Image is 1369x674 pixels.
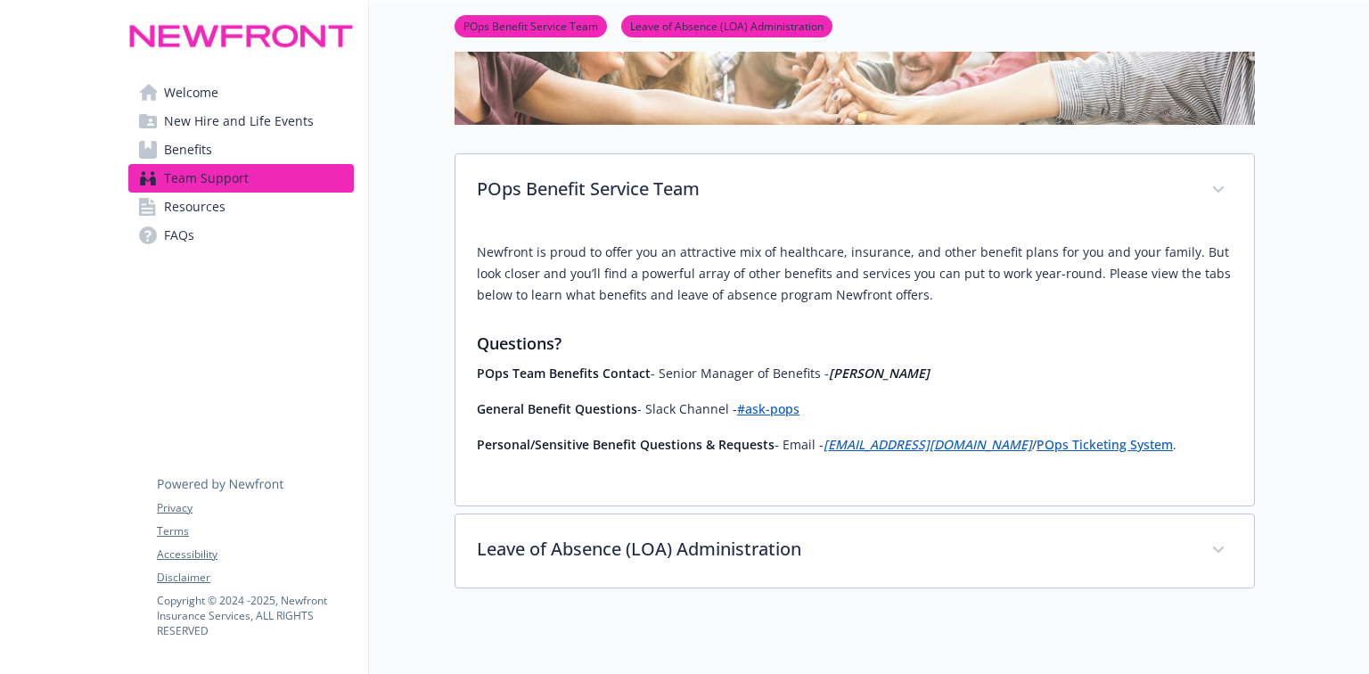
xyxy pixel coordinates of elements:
[164,164,249,193] span: Team Support
[477,399,1233,420] p: - Slack Channel -
[829,365,930,382] strong: [PERSON_NAME]
[824,436,1032,453] a: [EMAIL_ADDRESS][DOMAIN_NAME]
[737,400,799,417] a: #ask-pops
[477,331,1233,356] h3: Questions?
[128,164,354,193] a: Team Support
[477,436,775,453] strong: Personal/Sensitive Benefit Questions & Requests
[477,536,1190,563] p: Leave of Absence (LOA) Administration
[455,17,607,34] a: POps Benefit Service Team
[477,400,637,417] strong: General Benefit Questions
[164,193,225,221] span: Resources
[164,136,212,164] span: Benefits
[157,547,353,563] a: Accessibility
[164,78,218,107] span: Welcome
[455,154,1254,227] div: POps Benefit Service Team
[157,593,353,638] p: Copyright © 2024 - 2025 , Newfront Insurance Services, ALL RIGHTS RESERVED
[455,514,1254,588] div: Leave of Absence (LOA) Administration
[128,107,354,136] a: New Hire and Life Events
[477,363,1233,384] p: - Senior Manager of Benefits -
[128,78,354,107] a: Welcome
[164,221,194,250] span: FAQs
[1037,436,1173,453] a: POps Ticketing System
[477,176,1190,202] p: POps Benefit Service Team
[128,193,354,221] a: Resources
[621,17,832,34] a: Leave of Absence (LOA) Administration
[164,107,314,136] span: New Hire and Life Events
[157,523,353,539] a: Terms
[477,365,651,382] strong: POps Team Benefits Contact
[128,221,354,250] a: FAQs
[157,570,353,586] a: Disclaimer
[477,242,1233,306] p: Newfront is proud to offer you an attractive mix of healthcare, insurance, and other benefit plan...
[157,500,353,516] a: Privacy
[128,136,354,164] a: Benefits
[477,434,1233,456] p: - Email - / .
[455,227,1254,505] div: POps Benefit Service Team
